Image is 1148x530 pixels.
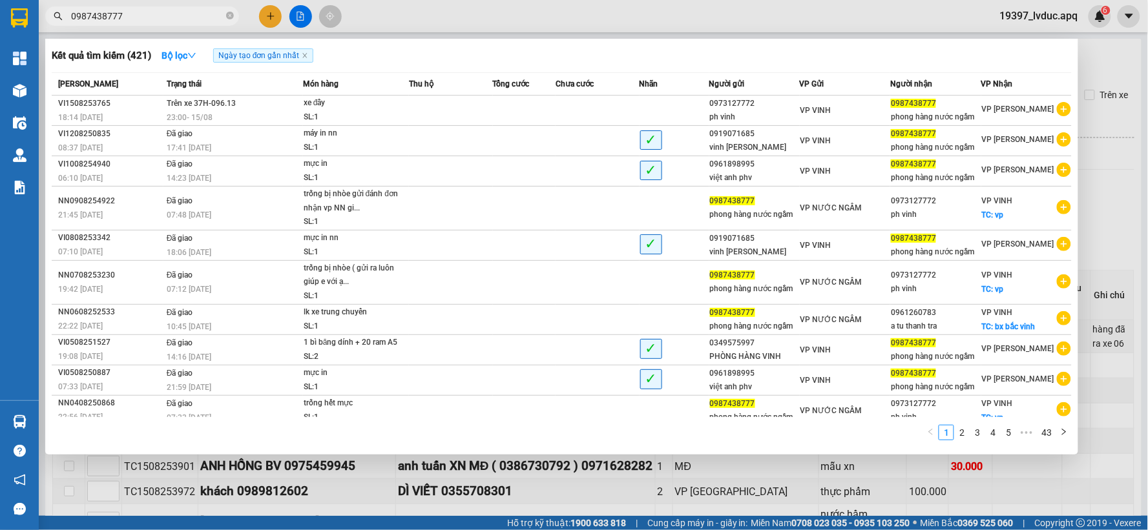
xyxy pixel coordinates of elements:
[1057,132,1071,147] span: plus-circle
[167,159,193,168] span: Đã giao
[710,110,799,124] div: ph vinh
[304,305,401,320] div: lk xe trung chuyển
[58,113,103,122] span: 18:14 [DATE]
[167,210,211,219] span: 07:48 [DATE]
[58,97,163,110] div: VI1508253765
[1057,311,1071,325] span: plus-circle
[58,247,103,256] span: 07:10 [DATE]
[891,159,936,168] span: 0987438777
[304,380,401,394] div: SL: 1
[167,143,211,152] span: 17:41 [DATE]
[304,320,401,334] div: SL: 1
[982,399,1013,408] span: VP VINH
[52,49,151,63] h3: Kết quả tìm kiếm ( 421 )
[985,425,1001,440] li: 4
[167,285,211,294] span: 07:12 [DATE]
[304,366,401,380] div: mực in
[167,174,211,183] span: 14:23 [DATE]
[891,411,980,424] div: ph vinh
[1001,425,1016,440] a: 5
[710,380,799,394] div: việt anh phv
[167,113,213,122] span: 23:00 - 15/08
[640,369,662,389] span: ✓
[304,261,401,289] div: trống bị nhòe ( gửi ra luôn giúp e với ạ...
[167,234,193,243] span: Đã giao
[982,285,1004,294] span: TC: vp
[891,208,980,221] div: ph vinh
[891,269,980,282] div: 0973127772
[710,399,755,408] span: 0987438777
[709,79,745,88] span: Người gửi
[640,339,662,359] span: ✓
[304,289,401,303] div: SL: 1
[1016,425,1037,440] span: •••
[304,231,401,245] div: mực in nn
[58,321,103,331] span: 22:22 [DATE]
[58,382,103,391] span: 07:33 [DATE]
[710,232,799,245] div: 0919071685
[1057,163,1071,177] span: plus-circle
[800,136,831,145] span: VP VINH
[710,158,799,171] div: 0961898995
[800,167,831,176] span: VP VINH
[14,474,26,486] span: notification
[1057,372,1071,386] span: plus-circle
[1060,428,1068,436] span: right
[1056,425,1072,440] li: Next Page
[58,127,163,141] div: VI1208250835
[800,406,862,415] span: VP NƯỚC NGẦM
[986,425,1000,440] a: 4
[800,315,862,324] span: VP NƯỚC NGẦM
[891,320,980,333] div: a tu thanh tra
[304,157,401,171] div: mực in
[1057,274,1071,289] span: plus-circle
[891,141,980,154] div: phong hàng nước ngầm
[58,336,163,349] div: VI0508251527
[891,380,980,394] div: phong hàng nước ngầm
[13,52,26,65] img: dashboard-icon
[167,99,236,108] span: Trên xe 37H-096.13
[800,241,831,250] span: VP VINH
[982,413,1004,422] span: TC: vp
[891,110,980,124] div: phong hàng nước ngầm
[11,8,28,28] img: logo-vxr
[14,445,26,457] span: question-circle
[58,210,103,219] span: 21:45 [DATE]
[304,127,401,141] div: máy in nn
[982,240,1054,249] span: VP [PERSON_NAME]
[982,322,1036,331] span: TC: bx bắc vinh
[1056,425,1072,440] button: right
[954,425,970,440] li: 2
[226,10,234,23] span: close-circle
[151,45,207,66] button: Bộ lọcdown
[640,161,662,181] span: ✓
[1057,237,1071,251] span: plus-circle
[302,52,308,59] span: close
[982,105,1054,114] span: VP [PERSON_NAME]
[891,338,936,347] span: 0987438777
[1057,102,1071,116] span: plus-circle
[891,245,980,259] div: phong hàng nước ngầm
[891,171,980,185] div: phong hàng nước ngầm
[982,308,1013,317] span: VP VINH
[71,9,224,23] input: Tìm tên, số ĐT hoặc mã đơn
[710,350,799,363] div: PHÒNG HÀNG VINH
[982,196,1013,205] span: VP VINH
[304,245,401,260] div: SL: 1
[58,413,103,422] span: 22:56 [DATE]
[162,50,196,61] strong: Bộ lọc
[982,270,1013,280] span: VP VINH
[58,269,163,282] div: NN0708253230
[923,425,939,440] button: left
[800,106,831,115] span: VP VINH
[304,336,401,350] div: 1 bì băng dính + 20 ram A5
[13,415,26,429] img: warehouse-icon
[167,322,211,331] span: 10:45 [DATE]
[167,308,193,317] span: Đã giao
[167,196,193,205] span: Đã giao
[58,143,103,152] span: 08:37 [DATE]
[891,194,980,208] div: 0973127772
[167,369,193,378] span: Đã giao
[58,194,163,208] div: NN0908254922
[167,79,202,88] span: Trạng thái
